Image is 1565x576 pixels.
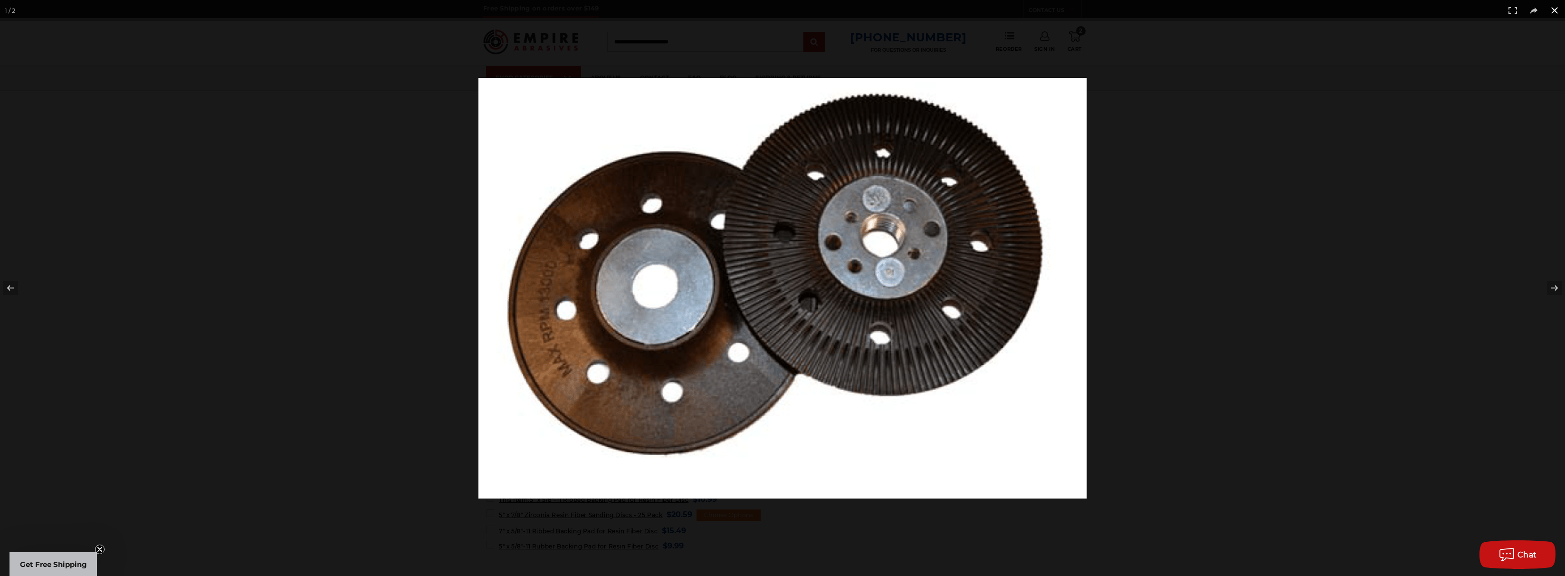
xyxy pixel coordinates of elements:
span: Get Free Shipping [20,560,87,569]
button: Chat [1479,540,1555,569]
button: Next (arrow right) [1532,264,1565,312]
span: Chat [1517,550,1537,559]
img: Koltec_Ribbed_Pad_2__92584.1570197017.png [478,78,1087,499]
button: Close teaser [95,545,105,554]
div: Get Free ShippingClose teaser [10,552,97,576]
